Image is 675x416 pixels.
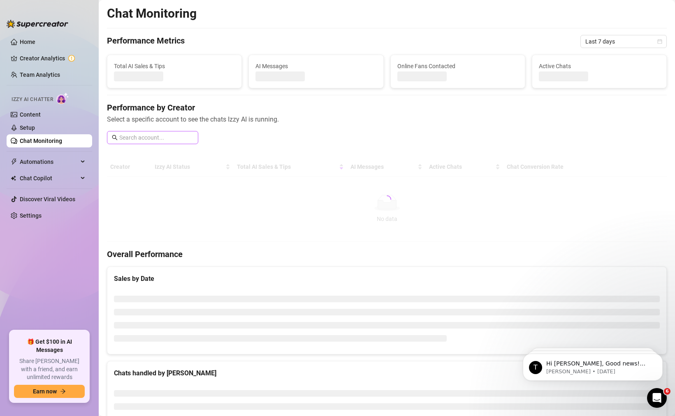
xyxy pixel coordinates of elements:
[397,62,518,71] span: Online Fans Contacted
[647,388,667,408] iframe: Intercom live chat
[255,62,376,71] span: AI Messages
[20,212,42,219] a: Settings
[12,96,53,103] span: Izzy AI Chatter
[20,124,35,131] a: Setup
[664,388,670,395] span: 6
[20,196,75,202] a: Discover Viral Videos
[14,338,85,354] span: 🎁 Get $100 in AI Messages
[20,111,41,118] a: Content
[20,39,35,45] a: Home
[107,6,197,21] h2: Chat Monitoring
[107,35,185,48] h4: Performance Metrics
[33,388,57,395] span: Earn now
[60,388,66,394] span: arrow-right
[114,62,235,71] span: Total AI Sales & Tips
[657,39,662,44] span: calendar
[114,368,660,378] div: Chats handled by [PERSON_NAME]
[20,52,86,65] a: Creator Analytics exclamation-circle
[119,133,193,142] input: Search account...
[20,172,78,185] span: Chat Copilot
[112,135,118,140] span: search
[14,385,85,398] button: Earn nowarrow-right
[11,175,16,181] img: Chat Copilot
[11,159,17,165] span: thunderbolt
[7,20,68,28] img: logo-BBDzfeDw.svg
[20,138,62,144] a: Chat Monitoring
[510,336,675,394] iframe: Intercom notifications message
[539,62,660,71] span: Active Chats
[14,357,85,382] span: Share [PERSON_NAME] with a friend, and earn unlimited rewards
[107,248,667,260] h4: Overall Performance
[114,274,660,284] div: Sales by Date
[107,114,667,124] span: Select a specific account to see the chats Izzy AI is running.
[585,35,662,48] span: Last 7 days
[383,195,391,204] span: loading
[20,71,60,78] a: Team Analytics
[107,102,667,113] h4: Performance by Creator
[56,92,69,104] img: AI Chatter
[20,155,78,168] span: Automations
